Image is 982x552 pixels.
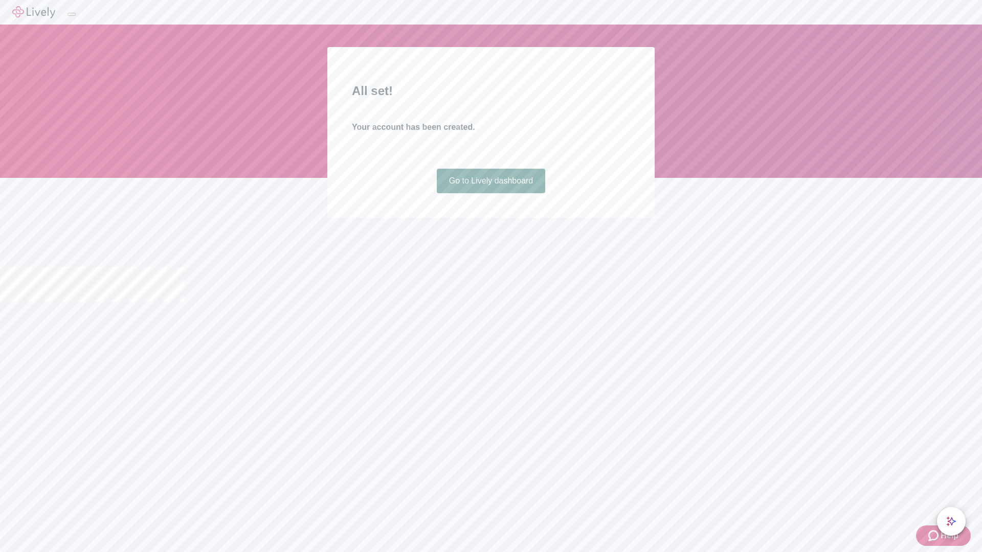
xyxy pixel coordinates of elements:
[12,6,55,18] img: Lively
[928,530,941,542] svg: Zendesk support icon
[352,121,630,133] h4: Your account has been created.
[937,507,966,536] button: chat
[352,82,630,100] h2: All set!
[68,13,76,16] button: Log out
[946,516,956,526] svg: Lively AI Assistant
[437,169,546,193] a: Go to Lively dashboard
[916,525,971,546] button: Zendesk support iconHelp
[941,530,958,542] span: Help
